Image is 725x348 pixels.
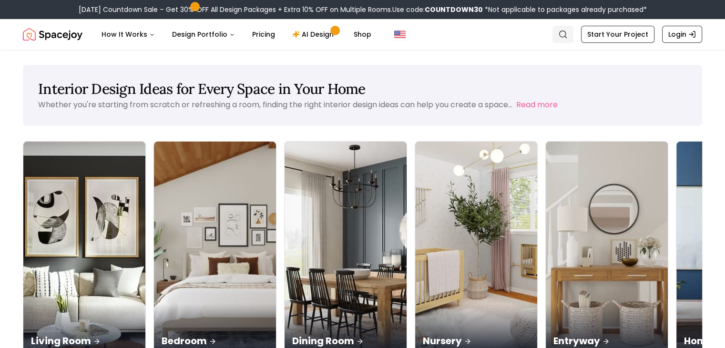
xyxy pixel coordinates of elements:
[164,25,243,44] button: Design Portfolio
[392,5,483,14] span: Use code:
[346,25,379,44] a: Shop
[516,99,558,111] button: Read more
[94,25,163,44] button: How It Works
[581,26,654,43] a: Start Your Project
[23,19,702,50] nav: Global
[245,25,283,44] a: Pricing
[553,334,660,348] p: Entryway
[292,334,399,348] p: Dining Room
[425,5,483,14] b: COUNTDOWN30
[423,334,530,348] p: Nursery
[394,29,406,40] img: United States
[94,25,379,44] nav: Main
[38,99,512,110] p: Whether you're starting from scratch or refreshing a room, finding the right interior design idea...
[483,5,647,14] span: *Not applicable to packages already purchased*
[285,25,344,44] a: AI Design
[662,26,702,43] a: Login
[79,5,647,14] div: [DATE] Countdown Sale – Get 30% OFF All Design Packages + Extra 10% OFF on Multiple Rooms.
[23,25,82,44] img: Spacejoy Logo
[38,80,687,97] h1: Interior Design Ideas for Every Space in Your Home
[162,334,268,348] p: Bedroom
[23,25,82,44] a: Spacejoy
[31,334,138,348] p: Living Room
